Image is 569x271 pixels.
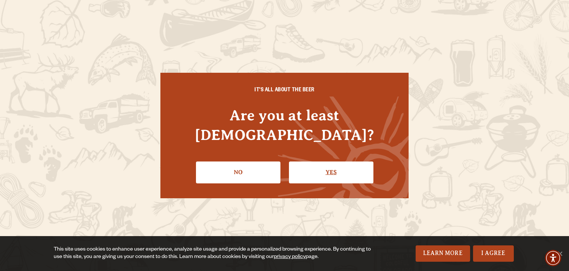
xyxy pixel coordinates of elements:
[416,245,470,262] a: Learn More
[473,245,514,262] a: I Agree
[196,161,280,183] a: No
[289,161,373,183] a: Confirm I'm 21 or older
[175,88,394,94] h6: IT'S ALL ABOUT THE BEER
[274,254,306,260] a: privacy policy
[54,246,373,261] div: This site uses cookies to enhance user experience, analyze site usage and provide a personalized ...
[545,250,561,266] div: Accessibility Menu
[175,105,394,145] h4: Are you at least [DEMOGRAPHIC_DATA]?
